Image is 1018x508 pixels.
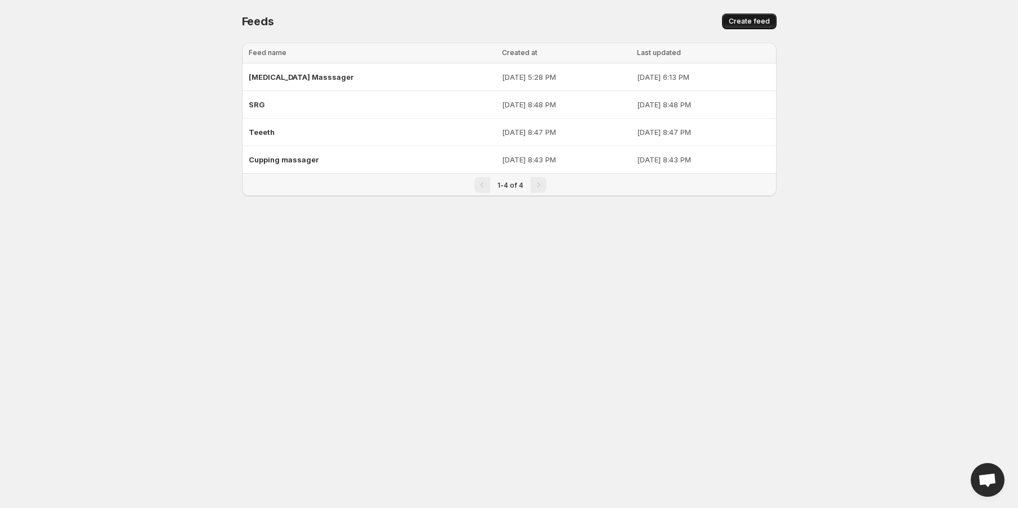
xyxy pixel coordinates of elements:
[502,71,630,83] p: [DATE] 5:28 PM
[729,17,770,26] span: Create feed
[637,71,770,83] p: [DATE] 6:13 PM
[502,154,630,165] p: [DATE] 8:43 PM
[242,173,777,196] nav: Pagination
[497,181,523,189] span: 1-4 of 4
[249,48,286,57] span: Feed name
[249,100,264,109] span: SRG
[502,99,630,110] p: [DATE] 8:48 PM
[249,72,354,81] span: [MEDICAL_DATA] Masssager
[249,155,319,164] span: Cupping massager
[637,48,681,57] span: Last updated
[249,128,275,137] span: Teeeth
[637,154,770,165] p: [DATE] 8:43 PM
[502,126,630,138] p: [DATE] 8:47 PM
[637,99,770,110] p: [DATE] 8:48 PM
[502,48,537,57] span: Created at
[637,126,770,138] p: [DATE] 8:47 PM
[971,463,1004,497] div: Open chat
[242,15,274,28] span: Feeds
[722,13,777,29] button: Create feed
